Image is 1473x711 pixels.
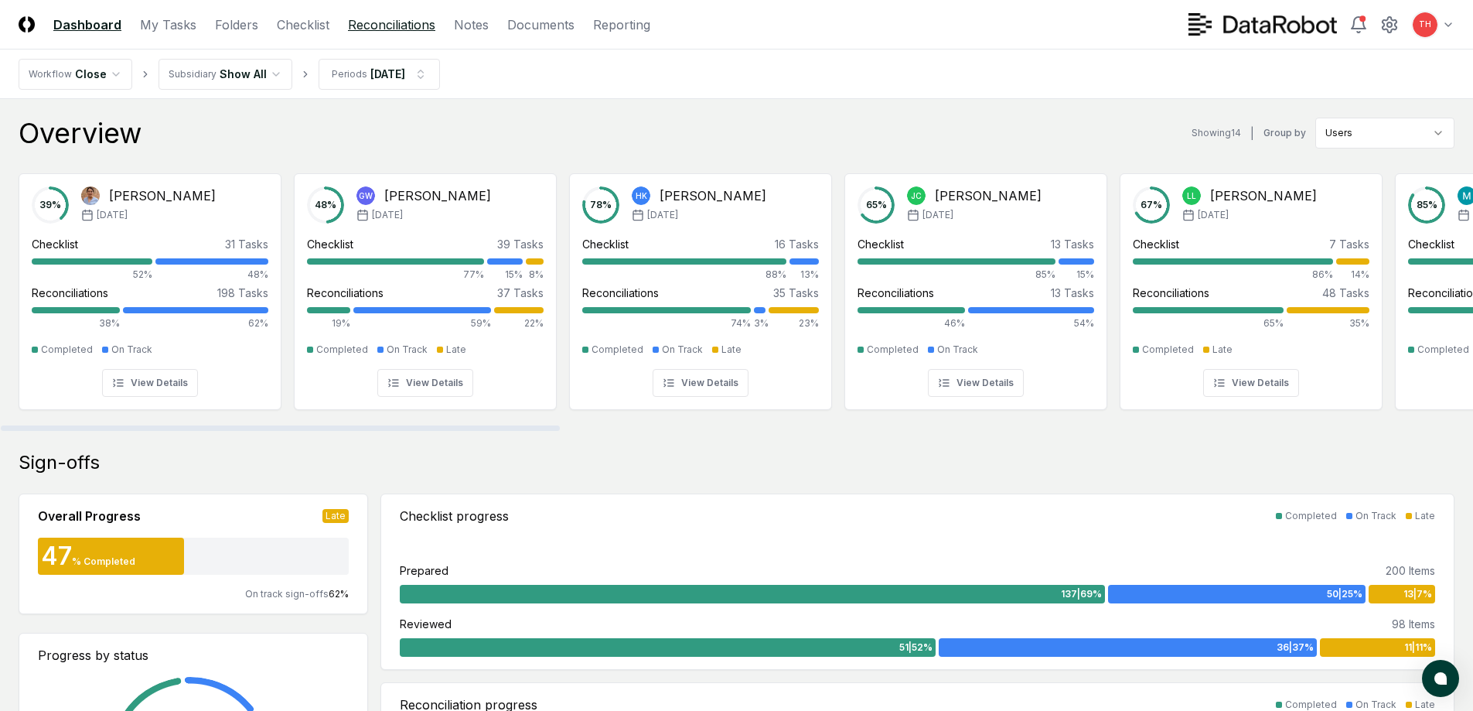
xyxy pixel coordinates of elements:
div: Checklist progress [400,507,509,525]
div: Workflow [29,67,72,81]
div: Completed [316,343,368,357]
div: On Track [387,343,428,357]
div: Reconciliations [32,285,108,301]
div: Completed [867,343,919,357]
div: 48% [155,268,268,282]
div: 65% [1133,316,1284,330]
div: Completed [1142,343,1194,357]
div: 35 Tasks [773,285,819,301]
div: Reconciliations [1133,285,1209,301]
span: [DATE] [647,208,678,222]
a: Reconciliations [348,15,435,34]
img: DataRobot logo [1188,13,1337,36]
div: Late [1212,343,1233,357]
div: On Track [662,343,703,357]
span: 11 | 11 % [1404,641,1432,655]
a: 48%GW[PERSON_NAME][DATE]Checklist39 Tasks77%15%8%Reconciliations37 Tasks19%59%22%CompletedOn Trac... [294,161,557,410]
div: Late [1415,509,1435,523]
span: [DATE] [372,208,403,222]
a: My Tasks [140,15,196,34]
div: 200 Items [1386,562,1435,579]
div: 13 Tasks [1051,285,1094,301]
button: View Details [653,369,748,397]
span: On track sign-offs [245,588,329,600]
span: [DATE] [922,208,953,222]
div: 14% [1336,268,1369,282]
div: [DATE] [370,66,405,82]
a: Reporting [593,15,650,34]
div: 19% [307,316,350,330]
div: Late [446,343,466,357]
div: 13% [789,268,819,282]
img: Logo [19,16,35,32]
div: Checklist [32,236,78,252]
div: Checklist [1133,236,1179,252]
div: 54% [968,316,1094,330]
a: 65%JC[PERSON_NAME][DATE]Checklist13 Tasks85%15%Reconciliations13 Tasks46%54%CompletedOn TrackView... [844,161,1107,410]
nav: breadcrumb [19,59,440,90]
a: 78%HK[PERSON_NAME][DATE]Checklist16 Tasks88%13%Reconciliations35 Tasks74%3%23%CompletedOn TrackLa... [569,161,832,410]
div: 86% [1133,268,1333,282]
div: Completed [1285,509,1337,523]
div: [PERSON_NAME] [384,186,491,205]
a: Checklist progressCompletedOn TrackLatePrepared200 Items137|69%50|25%13|7%Reviewed98 Items51|52%3... [380,494,1454,670]
div: Periods [332,67,367,81]
div: 16 Tasks [775,236,819,252]
div: Overall Progress [38,507,141,525]
div: 22% [494,316,544,330]
div: 15% [1059,268,1094,282]
span: JC [911,190,922,202]
div: 3% [754,316,765,330]
div: Progress by status [38,646,349,665]
div: [PERSON_NAME] [935,186,1042,205]
div: Late [721,343,742,357]
div: 46% [858,316,965,330]
div: 98 Items [1392,616,1435,632]
button: View Details [928,369,1024,397]
div: 48 Tasks [1322,285,1369,301]
a: 39%Dina Abdelmageed[PERSON_NAME][DATE]Checklist31 Tasks52%48%Reconciliations198 Tasks38%62%Comple... [19,161,281,410]
div: Sign-offs [19,450,1454,475]
span: LL [1187,190,1196,202]
div: Prepared [400,562,448,579]
a: 67%LL[PERSON_NAME][DATE]Checklist7 Tasks86%14%Reconciliations48 Tasks65%35%CompletedLateView Details [1120,161,1383,410]
div: [PERSON_NAME] [1210,186,1317,205]
div: 38% [32,316,120,330]
div: | [1250,125,1254,142]
button: View Details [102,369,198,397]
div: On Track [937,343,978,357]
div: [PERSON_NAME] [660,186,766,205]
div: 35% [1287,316,1369,330]
div: 52% [32,268,152,282]
button: TH [1411,11,1439,39]
div: 77% [307,268,484,282]
a: Dashboard [53,15,121,34]
label: Group by [1263,128,1306,138]
span: 62 % [329,588,349,600]
a: Documents [507,15,575,34]
span: 50 | 25 % [1327,587,1362,601]
span: 13 | 7 % [1403,587,1432,601]
div: Completed [1417,343,1469,357]
div: 85% [858,268,1055,282]
div: 7 Tasks [1329,236,1369,252]
button: View Details [1203,369,1299,397]
div: [PERSON_NAME] [109,186,216,205]
div: 37 Tasks [497,285,544,301]
div: Subsidiary [169,67,217,81]
div: Showing 14 [1192,126,1241,140]
div: 62% [123,316,268,330]
div: 8% [526,268,544,282]
div: Checklist [307,236,353,252]
div: Reconciliations [307,285,384,301]
a: Notes [454,15,489,34]
a: Checklist [277,15,329,34]
div: % Completed [72,555,135,569]
div: 31 Tasks [225,236,268,252]
div: On Track [111,343,152,357]
button: atlas-launcher [1422,660,1459,697]
div: 74% [582,316,751,330]
div: 47 [38,544,72,569]
span: HK [636,190,647,202]
span: 137 | 69 % [1061,587,1102,601]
